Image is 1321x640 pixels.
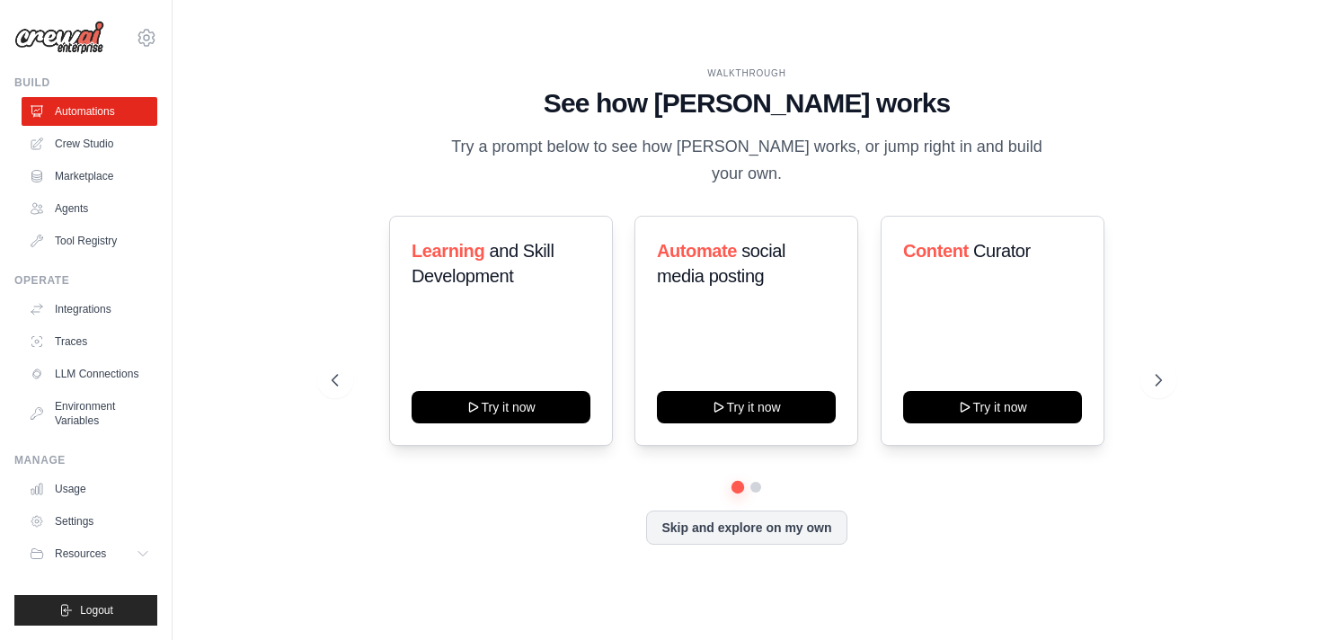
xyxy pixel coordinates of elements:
[22,194,157,223] a: Agents
[22,392,157,435] a: Environment Variables
[903,391,1082,423] button: Try it now
[14,453,157,467] div: Manage
[332,87,1161,120] h1: See how [PERSON_NAME] works
[646,511,847,545] button: Skip and explore on my own
[22,97,157,126] a: Automations
[14,76,157,90] div: Build
[332,67,1161,80] div: WALKTHROUGH
[657,241,737,261] span: Automate
[412,241,484,261] span: Learning
[14,595,157,626] button: Logout
[22,507,157,536] a: Settings
[80,603,113,618] span: Logout
[14,273,157,288] div: Operate
[22,162,157,191] a: Marketplace
[445,134,1049,187] p: Try a prompt below to see how [PERSON_NAME] works, or jump right in and build your own.
[22,295,157,324] a: Integrations
[412,391,590,423] button: Try it now
[14,21,104,55] img: Logo
[657,391,836,423] button: Try it now
[22,327,157,356] a: Traces
[657,241,785,286] span: social media posting
[22,475,157,503] a: Usage
[22,129,157,158] a: Crew Studio
[55,547,106,561] span: Resources
[972,241,1030,261] span: Curator
[22,227,157,255] a: Tool Registry
[412,241,554,286] span: and Skill Development
[903,241,969,261] span: Content
[22,539,157,568] button: Resources
[22,360,157,388] a: LLM Connections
